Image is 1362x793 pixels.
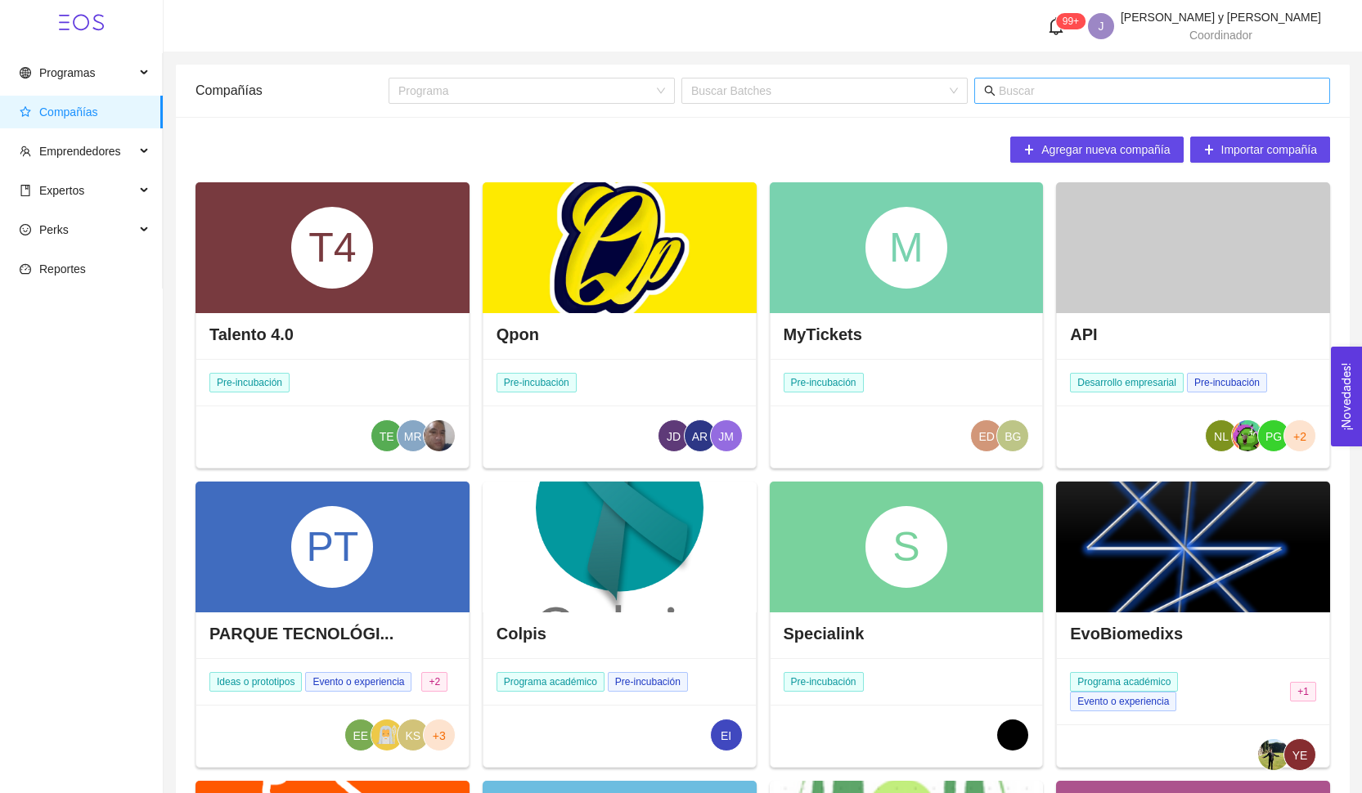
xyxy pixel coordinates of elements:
[39,223,69,236] span: Perks
[784,373,864,392] span: Pre-incubación
[1292,739,1308,772] span: YE
[692,420,708,453] span: AR
[497,373,577,392] span: Pre-incubación
[979,420,995,453] span: ED
[209,672,302,692] span: Ideas o prototipos
[20,185,31,196] span: book
[405,719,420,752] span: KS
[784,323,862,346] h4: MyTickets
[209,373,290,392] span: Pre-incubación
[984,85,996,96] span: search
[999,82,1320,100] input: Buscar
[497,323,539,346] h4: Qpon
[1214,420,1229,453] span: NL
[1189,29,1252,42] span: Coordinador
[380,420,394,453] span: TE
[291,207,373,289] div: T4
[1070,692,1176,711] span: Evento o experiencia
[1047,17,1065,35] span: bell
[39,145,121,158] span: Emprendedores
[1187,373,1267,392] span: Pre-incubación
[421,672,447,692] span: + 2
[39,262,86,276] span: Reportes
[1258,739,1289,770] img: 1630538014376-yo4.jfif
[196,67,389,114] div: Compañías
[39,184,84,197] span: Expertos
[1190,137,1331,163] button: plusImportar compañía
[1331,347,1362,446] button: Open Feedback Widget
[1293,420,1306,453] span: +2
[353,719,368,752] span: EE
[1005,420,1021,453] span: BG
[20,106,31,118] span: star
[667,420,681,453] span: JD
[424,420,455,451] img: 1721755867606-Messenger_creation_6f521ea6-0f0a-4e58-b525-a5cdd7c22d8e.png
[1023,144,1035,157] span: plus
[1203,144,1215,157] span: plus
[209,622,393,645] h4: PARQUE TECNOLÓGI...
[865,207,947,289] div: M
[608,672,688,692] span: Pre-incubación
[784,672,864,692] span: Pre-incubación
[1010,137,1183,163] button: plusAgregar nueva compañía
[1098,13,1104,39] span: J
[1121,11,1321,24] span: [PERSON_NAME] y [PERSON_NAME]
[404,420,422,453] span: MR
[721,719,731,752] span: EI
[39,66,95,79] span: Programas
[718,420,734,453] span: JM
[1221,141,1318,159] span: Importar compañía
[209,323,294,346] h4: Talento 4.0
[865,506,947,588] div: S
[497,622,546,645] h4: Colpis
[1056,13,1086,29] sup: 126
[433,719,446,752] span: +3
[1070,622,1183,645] h4: EvoBiomedixs
[1290,682,1316,701] span: + 1
[20,146,31,157] span: team
[1070,672,1178,692] span: Programa académico
[20,67,31,78] span: global
[291,506,373,588] div: PT
[1232,420,1263,451] img: 1741290918138-Loro%20fiestero.png
[39,105,98,119] span: Compañías
[1041,141,1170,159] span: Agregar nueva compañía
[305,672,411,692] span: Evento o experiencia
[784,622,865,645] h4: Specialink
[20,263,31,275] span: dashboard
[1265,420,1282,453] span: PG
[497,672,605,692] span: Programa académico
[20,224,31,235] span: smile
[997,719,1028,750] img: 1622143217290-1BDCB910-38B9-4DF9-80AC-4AF51AE2C8D5.jpeg
[371,719,402,750] img: 1627934031957-ex2.PNG
[1070,373,1184,392] span: Desarrollo empresarial
[1070,323,1097,346] h4: API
